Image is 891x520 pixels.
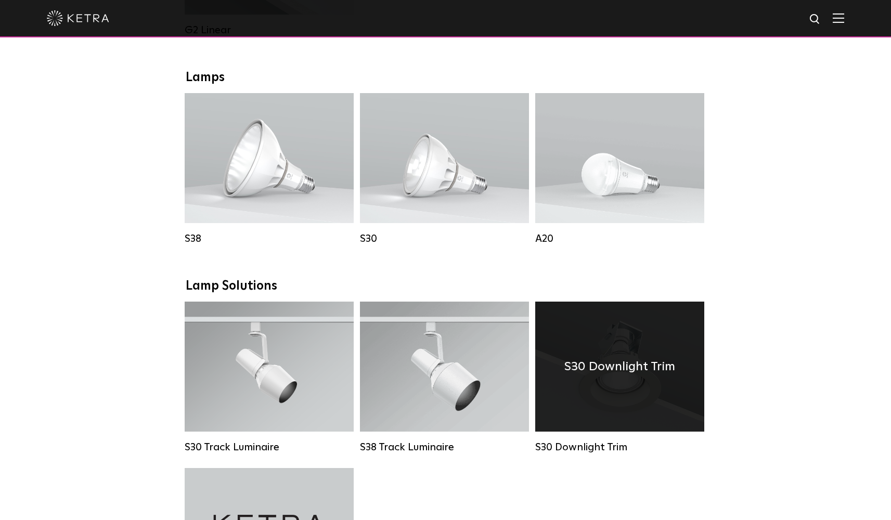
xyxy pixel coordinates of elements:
div: Lamps [186,70,706,85]
a: S38 Lumen Output:1100Colors:White / BlackBase Type:E26 Edison Base / GU24Beam Angles:10° / 25° / ... [185,93,354,244]
a: S30 Downlight Trim S30 Downlight Trim [535,302,704,452]
a: S38 Track Luminaire Lumen Output:1100Colors:White / BlackBeam Angles:10° / 25° / 40° / 60°Wattage... [360,302,529,452]
h4: S30 Downlight Trim [564,357,675,376]
a: A20 Lumen Output:600 / 800Colors:White / BlackBase Type:E26 Edison Base / GU24Beam Angles:Omni-Di... [535,93,704,244]
div: S30 [360,232,529,245]
div: Lamp Solutions [186,279,706,294]
img: Hamburger%20Nav.svg [833,13,844,23]
img: ketra-logo-2019-white [47,10,109,26]
div: S38 [185,232,354,245]
a: S30 Track Luminaire Lumen Output:1100Colors:White / BlackBeam Angles:15° / 25° / 40° / 60° / 90°W... [185,302,354,452]
div: S38 Track Luminaire [360,441,529,453]
a: S30 Lumen Output:1100Colors:White / BlackBase Type:E26 Edison Base / GU24Beam Angles:15° / 25° / ... [360,93,529,244]
div: S30 Track Luminaire [185,441,354,453]
div: A20 [535,232,704,245]
img: search icon [809,13,822,26]
div: S30 Downlight Trim [535,441,704,453]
